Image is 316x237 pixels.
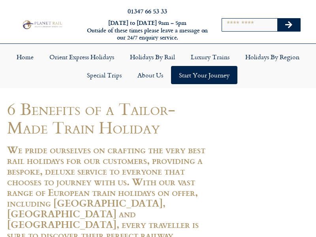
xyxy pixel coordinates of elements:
a: Orient Express Holidays [41,48,122,66]
button: Search [277,19,300,31]
nav: Menu [4,48,312,84]
h6: [DATE] to [DATE] 9am – 5pm Outside of these times please leave a message on our 24/7 enquiry serv... [86,19,209,41]
a: About Us [130,66,171,84]
a: Special Trips [79,66,130,84]
a: Start your Journey [171,66,237,84]
a: Luxury Trains [183,48,237,66]
a: 01347 66 53 33 [128,6,167,15]
h1: 6 Benefits of a Tailor-Made Train Holiday [7,100,206,137]
a: Holidays by Region [237,48,307,66]
a: Home [9,48,41,66]
img: Planet Rail Train Holidays Logo [21,19,63,30]
a: Holidays by Rail [122,48,183,66]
